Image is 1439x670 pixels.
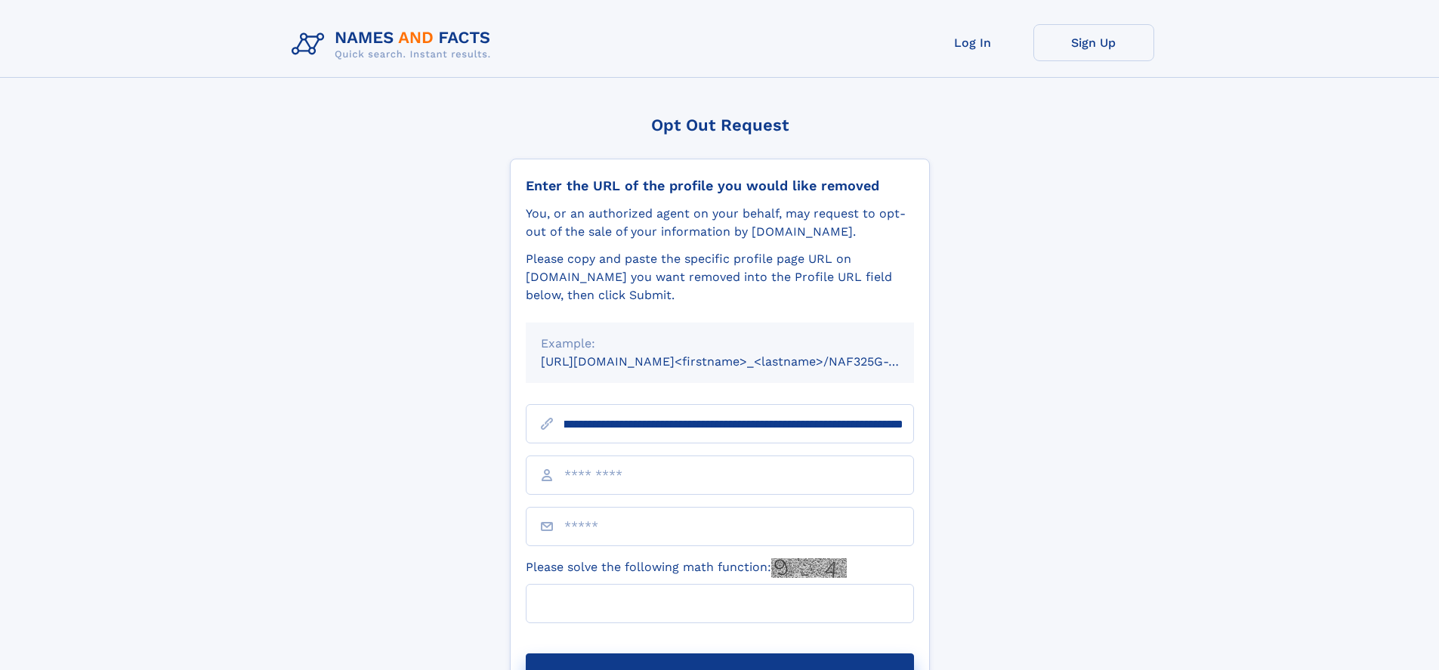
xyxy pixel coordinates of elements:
[526,250,914,304] div: Please copy and paste the specific profile page URL on [DOMAIN_NAME] you want removed into the Pr...
[286,24,503,65] img: Logo Names and Facts
[541,354,943,369] small: [URL][DOMAIN_NAME]<firstname>_<lastname>/NAF325G-xxxxxxxx
[1033,24,1154,61] a: Sign Up
[526,558,847,578] label: Please solve the following math function:
[526,205,914,241] div: You, or an authorized agent on your behalf, may request to opt-out of the sale of your informatio...
[912,24,1033,61] a: Log In
[510,116,930,134] div: Opt Out Request
[541,335,899,353] div: Example:
[526,178,914,194] div: Enter the URL of the profile you would like removed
